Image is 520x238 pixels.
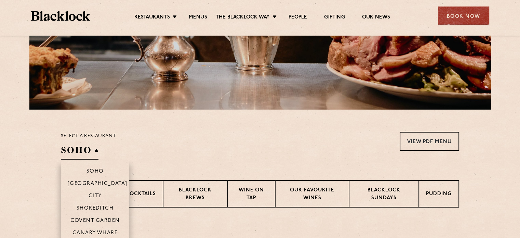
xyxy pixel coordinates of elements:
[125,190,156,199] p: Cocktails
[216,14,270,22] a: The Blacklock Way
[61,144,98,160] h2: SOHO
[235,187,268,203] p: Wine on Tap
[68,181,128,188] p: [GEOGRAPHIC_DATA]
[282,187,342,203] p: Our favourite wines
[86,168,104,175] p: Soho
[134,14,170,22] a: Restaurants
[31,11,90,21] img: BL_Textured_Logo-footer-cropped.svg
[72,230,118,237] p: Canary Wharf
[356,187,412,203] p: Blacklock Sundays
[289,14,307,22] a: People
[189,14,207,22] a: Menus
[400,132,459,151] a: View PDF Menu
[61,132,116,141] p: Select a restaurant
[324,14,345,22] a: Gifting
[426,190,452,199] p: Pudding
[89,193,102,200] p: City
[170,187,220,203] p: Blacklock Brews
[70,218,120,225] p: Covent Garden
[438,7,489,25] div: Book Now
[362,14,390,22] a: Our News
[77,205,114,212] p: Shoreditch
